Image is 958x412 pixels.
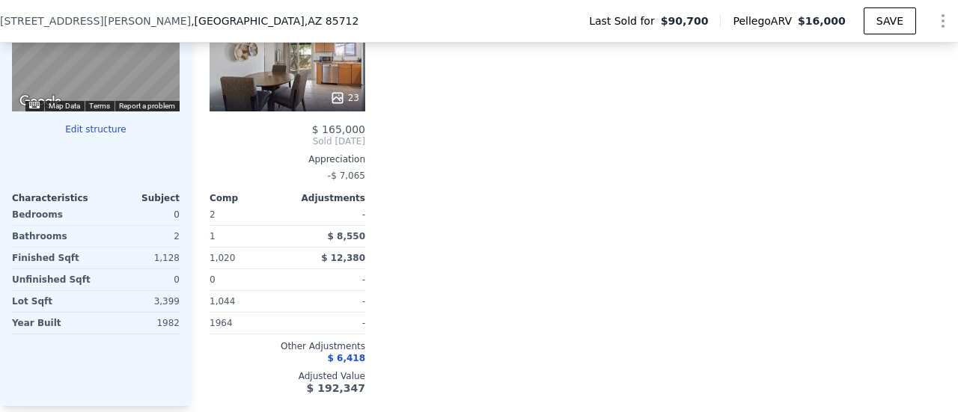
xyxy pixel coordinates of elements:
div: 1982 [99,313,180,333]
div: 2 [99,226,180,247]
span: $ 6,418 [328,353,365,363]
div: Lot Sqft [12,291,93,312]
div: Appreciation [210,153,365,165]
a: Open this area in Google Maps (opens a new window) [16,92,65,111]
div: Other Adjustments [210,340,365,352]
div: Adjustments [287,192,365,204]
div: Map [12,4,180,111]
div: Unfinished Sqft [12,269,93,290]
div: Year Built [12,313,93,333]
span: $ 12,380 [321,253,365,263]
button: Edit structure [12,123,180,135]
div: 0 [99,204,180,225]
a: Report a problem [119,102,175,110]
div: 23 [330,90,359,105]
span: $ 165,000 [312,123,365,135]
div: Comp [210,192,287,204]
div: 3,399 [99,291,180,312]
span: 0 [210,274,216,285]
div: Bathrooms [12,226,93,247]
div: 0 [99,269,180,290]
span: -$ 7,065 [328,170,365,181]
img: Google [16,92,65,111]
div: - [290,204,365,225]
span: $ 8,550 [328,231,365,242]
div: - [290,269,365,290]
div: 1 [210,226,284,247]
button: Show Options [928,6,958,36]
button: Map Data [49,101,80,111]
div: Bedrooms [12,204,93,225]
span: 2 [210,209,216,220]
span: 1,044 [210,296,235,307]
span: Pellego ARV [733,13,798,28]
span: Last Sold for [589,13,661,28]
button: Keyboard shortcuts [29,102,40,108]
span: $90,700 [661,13,709,28]
span: , [GEOGRAPHIC_DATA] [191,13,359,28]
div: 1964 [210,313,284,333]
div: - [290,291,365,312]
a: Terms (opens in new tab) [89,102,110,110]
span: 1,020 [210,253,235,263]
div: - [290,313,365,333]
div: Street View [12,4,180,111]
div: Subject [96,192,180,204]
span: Sold [DATE] [210,135,365,147]
div: 1,128 [99,247,180,268]
span: $16,000 [798,15,846,27]
div: Characteristics [12,192,96,204]
span: $ 192,347 [307,382,365,394]
div: Finished Sqft [12,247,93,268]
div: Adjusted Value [210,370,365,382]
button: SAVE [864,7,916,34]
span: , AZ 85712 [305,15,359,27]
